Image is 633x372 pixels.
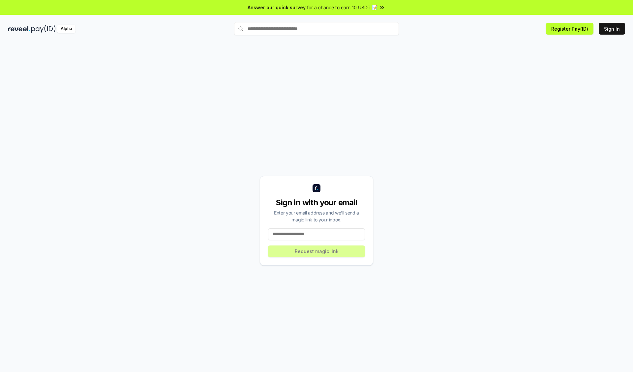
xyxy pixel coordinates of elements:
img: reveel_dark [8,25,30,33]
img: pay_id [31,25,56,33]
button: Sign In [599,23,625,35]
span: Answer our quick survey [248,4,306,11]
img: logo_small [313,184,320,192]
div: Sign in with your email [268,197,365,208]
button: Register Pay(ID) [546,23,593,35]
span: for a chance to earn 10 USDT 📝 [307,4,377,11]
div: Enter your email address and we’ll send a magic link to your inbox. [268,209,365,223]
div: Alpha [57,25,75,33]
